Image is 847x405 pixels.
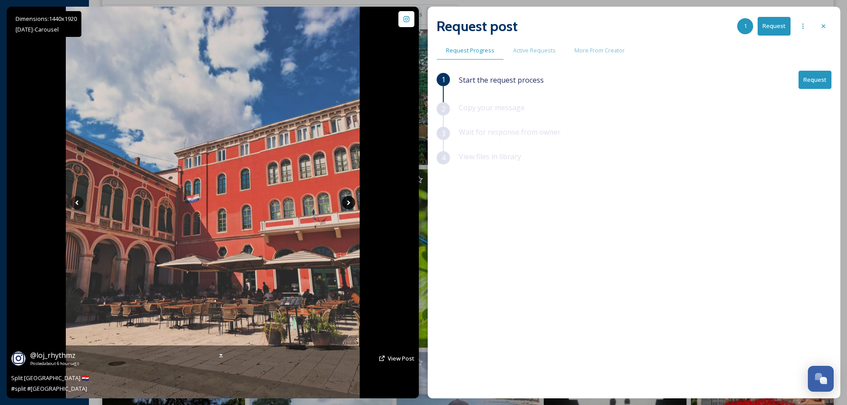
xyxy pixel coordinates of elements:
[574,46,625,55] span: More From Creator
[758,17,791,35] button: Request
[11,374,90,393] span: Split [GEOGRAPHIC_DATA] 🇭🇷 #split #[GEOGRAPHIC_DATA]
[513,46,556,55] span: Active Requests
[744,22,747,30] span: 1
[808,366,834,392] button: Open Chat
[459,152,521,161] span: View files in library
[446,46,494,55] span: Request Progress
[442,152,446,163] span: 4
[388,354,414,362] span: View Post
[388,354,414,363] a: View Post
[16,25,59,33] span: [DATE] - Carousel
[459,75,544,85] span: Start the request process
[799,71,831,89] button: Request
[459,127,561,137] span: Wait for response from owner
[30,361,79,367] span: Posted about 6 hours ago
[442,74,446,85] span: 1
[437,16,518,37] h2: Request post
[442,104,446,114] span: 2
[30,350,76,360] span: @ loj_rhythmz
[66,7,360,398] img: Split Croatia 🇭🇷 #split #croatia
[30,350,79,361] a: @loj_rhythmz
[442,128,446,139] span: 3
[16,15,77,23] span: Dimensions: 1440 x 1920
[459,103,525,112] span: Copy your message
